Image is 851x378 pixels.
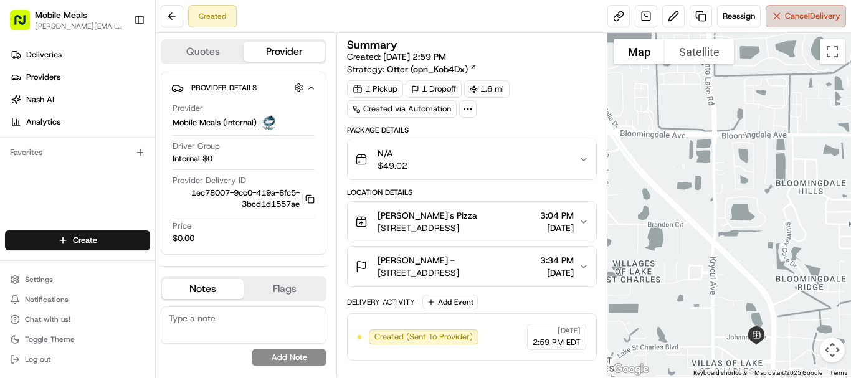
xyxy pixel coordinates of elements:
span: Chat with us! [25,314,70,324]
button: CancelDelivery [766,5,846,27]
span: Price [173,220,191,232]
button: Add Event [422,295,478,309]
span: Created: [347,50,446,63]
a: 📗Knowledge Base [7,176,100,198]
h3: Summary [347,39,397,50]
a: Powered byPylon [88,210,151,220]
span: Analytics [26,116,60,128]
span: Mobile Meals (internal) [173,117,257,128]
span: [DATE] [540,267,574,279]
span: Pylon [124,211,151,220]
span: Otter (opn_Kob4Dx) [387,63,468,75]
div: 💻 [105,182,115,192]
span: Provider Details [191,83,257,93]
span: Cancel Delivery [785,11,840,22]
img: Google [611,361,652,377]
span: $49.02 [378,159,407,172]
span: Toggle Theme [25,334,75,344]
button: [PERSON_NAME][EMAIL_ADDRESS][DOMAIN_NAME] [35,21,124,31]
div: 1 Dropoff [406,80,462,98]
span: Driver Group [173,141,220,152]
div: Delivery Activity [347,297,415,307]
p: Welcome 👋 [12,50,227,70]
img: MM.png [262,115,277,130]
button: 1ec78007-9cc0-419a-8fc5-3bcd1d1557ae [173,187,315,210]
span: Notifications [25,295,69,305]
span: [STREET_ADDRESS] [378,267,459,279]
button: Provider Details [171,77,316,98]
button: Show street map [614,39,665,64]
span: Settings [25,275,53,285]
button: Mobile Meals[PERSON_NAME][EMAIL_ADDRESS][DOMAIN_NAME] [5,5,129,35]
span: Provider [173,103,203,114]
div: Location Details [347,187,597,197]
button: Map camera controls [820,338,845,362]
span: Deliveries [26,49,62,60]
a: Otter (opn_Kob4Dx) [387,63,477,75]
span: [STREET_ADDRESS] [378,222,477,234]
a: Nash AI [5,90,155,110]
img: Nash [12,12,37,37]
button: Keyboard shortcuts [693,369,747,377]
a: Analytics [5,112,155,132]
span: [DATE] 2:59 PM [383,51,446,62]
div: We're available if you need us! [42,131,158,141]
a: Deliveries [5,45,155,65]
span: Map data ©2025 Google [754,369,822,376]
button: [PERSON_NAME] -[STREET_ADDRESS]3:34 PM[DATE] [348,247,596,286]
button: Flags [244,279,325,299]
a: Open this area in Google Maps (opens a new window) [611,361,652,377]
span: [DATE] [558,326,581,336]
span: [PERSON_NAME]'s Pizza [378,209,477,222]
button: Show satellite imagery [665,39,734,64]
span: Internal $0 [173,153,212,164]
div: 1.6 mi [464,80,510,98]
span: $0.00 [173,233,194,244]
span: Provider Delivery ID [173,175,246,186]
span: N/A [378,147,407,159]
button: Mobile Meals [35,9,87,21]
button: Chat with us! [5,311,150,328]
span: Providers [26,72,60,83]
div: 📗 [12,182,22,192]
img: 1736555255976-a54dd68f-1ca7-489b-9aae-adbdc363a1c4 [12,119,35,141]
a: 💻API Documentation [100,176,205,198]
span: 3:04 PM [540,209,574,222]
div: Start new chat [42,119,204,131]
button: Create [5,230,150,250]
a: Providers [5,67,155,87]
input: Clear [32,80,206,93]
span: 3:34 PM [540,254,574,267]
button: Notes [162,279,244,299]
button: Settings [5,271,150,288]
span: [DATE] [540,222,574,234]
span: Log out [25,354,50,364]
div: Favorites [5,143,150,163]
span: 2:59 PM EDT [533,337,581,348]
button: Provider [244,42,325,62]
button: Log out [5,351,150,368]
span: Knowledge Base [25,181,95,193]
span: Created (Sent To Provider) [374,331,473,343]
a: Created via Automation [347,100,457,118]
button: Toggle Theme [5,331,150,348]
span: [PERSON_NAME] - [378,254,455,267]
button: [PERSON_NAME]'s Pizza[STREET_ADDRESS]3:04 PM[DATE] [348,202,596,242]
span: API Documentation [118,181,200,193]
span: Create [73,235,97,246]
button: Toggle fullscreen view [820,39,845,64]
div: Strategy: [347,63,477,75]
button: Notifications [5,291,150,308]
div: 1 Pickup [347,80,403,98]
a: Terms [830,369,847,376]
span: Nash AI [26,94,54,105]
span: Reassign [723,11,755,22]
button: Quotes [162,42,244,62]
button: N/A$49.02 [348,139,596,179]
button: Reassign [717,5,761,27]
button: Start new chat [212,123,227,138]
div: Package Details [347,125,597,135]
